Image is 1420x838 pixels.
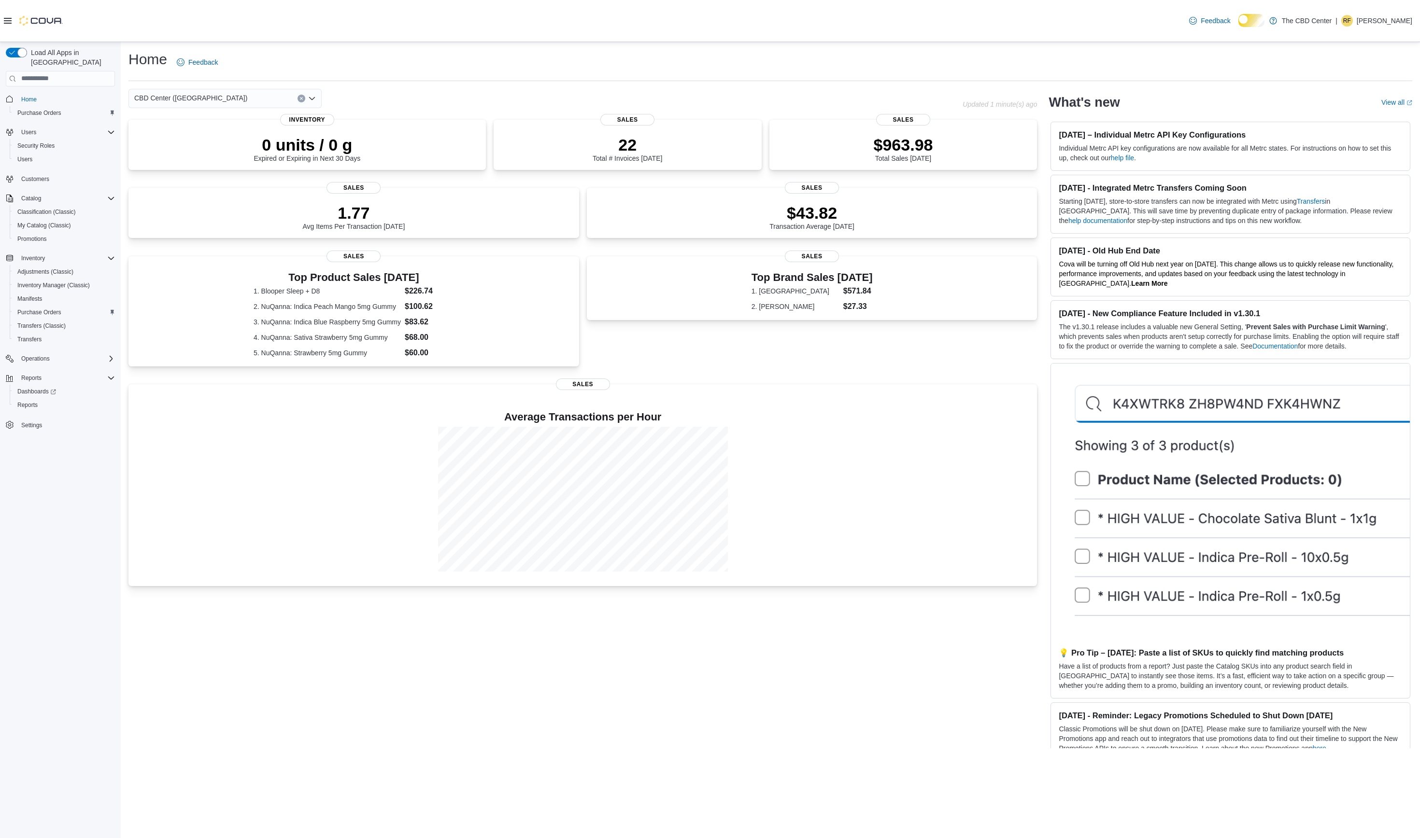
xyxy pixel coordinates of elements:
[10,153,119,166] button: Users
[14,399,115,411] span: Reports
[1059,130,1402,140] h3: [DATE] – Individual Metrc API Key Configurations
[17,419,115,431] span: Settings
[14,293,46,305] a: Manifests
[302,203,405,230] div: Avg Items Per Transaction [DATE]
[1282,15,1332,27] p: The CBD Center
[14,233,51,245] a: Promotions
[874,135,933,162] div: Total Sales [DATE]
[1059,183,1402,193] h3: [DATE] - Integrated Metrc Transfers Coming Soon
[254,333,401,342] dt: 4. NuQanna: Sativa Strawberry 5mg Gummy
[10,232,119,246] button: Promotions
[14,220,75,231] a: My Catalog (Classic)
[14,279,115,291] span: Inventory Manager (Classic)
[21,374,42,382] span: Reports
[1341,15,1353,27] div: Rebecka Fregoso
[17,353,54,364] button: Operations
[1059,308,1402,318] h3: [DATE] - New Compliance Feature Included in v1.30.1
[21,175,49,183] span: Customers
[254,317,401,327] dt: 3. NuQanna: Indica Blue Raspberry 5mg Gummy
[10,385,119,398] a: Dashboards
[17,419,46,431] a: Settings
[1297,197,1325,205] a: Transfers
[17,126,115,138] span: Users
[10,265,119,279] button: Adjustments (Classic)
[874,135,933,154] p: $963.98
[14,233,115,245] span: Promotions
[280,114,334,126] span: Inventory
[14,107,115,119] span: Purchase Orders
[17,252,49,264] button: Inventory
[302,203,405,223] p: 1.77
[21,128,36,136] span: Users
[843,301,873,312] dd: $27.33
[128,50,167,69] h1: Home
[14,107,65,119] a: Purchase Orders
[254,348,401,358] dt: 5. NuQanna: Strawberry 5mg Gummy
[19,16,63,26] img: Cova
[843,285,873,297] dd: $571.84
[17,126,40,138] button: Users
[1131,279,1167,287] a: Learn More
[308,95,316,102] button: Open list of options
[17,173,53,185] a: Customers
[2,192,119,205] button: Catalog
[21,254,45,262] span: Inventory
[17,401,38,409] span: Reports
[2,172,119,186] button: Customers
[17,173,115,185] span: Customers
[1059,260,1393,287] span: Cova will be turning off Old Hub next year on [DATE]. This change allows us to quickly release ne...
[14,307,65,318] a: Purchase Orders
[17,335,42,343] span: Transfers
[1111,154,1134,162] a: help file
[14,206,80,218] a: Classification (Classic)
[14,154,36,165] a: Users
[1059,322,1402,351] p: The v1.30.1 release includes a valuable new General Setting, ' ', which prevents sales when produ...
[1185,11,1234,30] a: Feedback
[769,203,854,230] div: Transaction Average [DATE]
[254,286,401,296] dt: 1. Blooper Sleep + D8
[1335,15,1337,27] p: |
[1059,196,1402,225] p: Starting [DATE], store-to-store transfers can now be integrated with Metrc using in [GEOGRAPHIC_D...
[2,251,119,265] button: Inventory
[17,142,55,150] span: Security Roles
[1059,648,1402,657] h3: 💡 Pro Tip – [DATE]: Paste a list of SKUs to quickly find matching products
[27,48,115,67] span: Load All Apps in [GEOGRAPHIC_DATA]
[405,301,454,312] dd: $100.62
[600,114,654,126] span: Sales
[21,421,42,429] span: Settings
[1406,100,1412,106] svg: External link
[14,266,77,278] a: Adjustments (Classic)
[188,57,218,67] span: Feedback
[14,206,115,218] span: Classification (Classic)
[876,114,930,126] span: Sales
[1059,661,1402,690] p: Have a list of products from a report? Just paste the Catalog SKUs into any product search field ...
[1313,744,1326,752] a: here
[10,279,119,292] button: Inventory Manager (Classic)
[10,139,119,153] button: Security Roles
[14,154,115,165] span: Users
[2,352,119,365] button: Operations
[10,398,119,412] button: Reports
[1357,15,1412,27] p: [PERSON_NAME]
[17,372,115,384] span: Reports
[17,222,71,229] span: My Catalog (Classic)
[14,140,115,152] span: Security Roles
[405,285,454,297] dd: $226.74
[17,193,115,204] span: Catalog
[17,372,45,384] button: Reports
[405,316,454,328] dd: $83.62
[1238,27,1239,28] span: Dark Mode
[14,386,115,397] span: Dashboards
[327,251,381,262] span: Sales
[1201,16,1230,26] span: Feedback
[10,205,119,219] button: Classification (Classic)
[14,399,42,411] a: Reports
[17,308,61,316] span: Purchase Orders
[14,293,115,305] span: Manifests
[2,371,119,385] button: Reports
[10,306,119,319] button: Purchase Orders
[752,286,839,296] dt: 1. [GEOGRAPHIC_DATA]
[1068,217,1127,224] a: help documentation
[10,292,119,306] button: Manifests
[17,388,56,395] span: Dashboards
